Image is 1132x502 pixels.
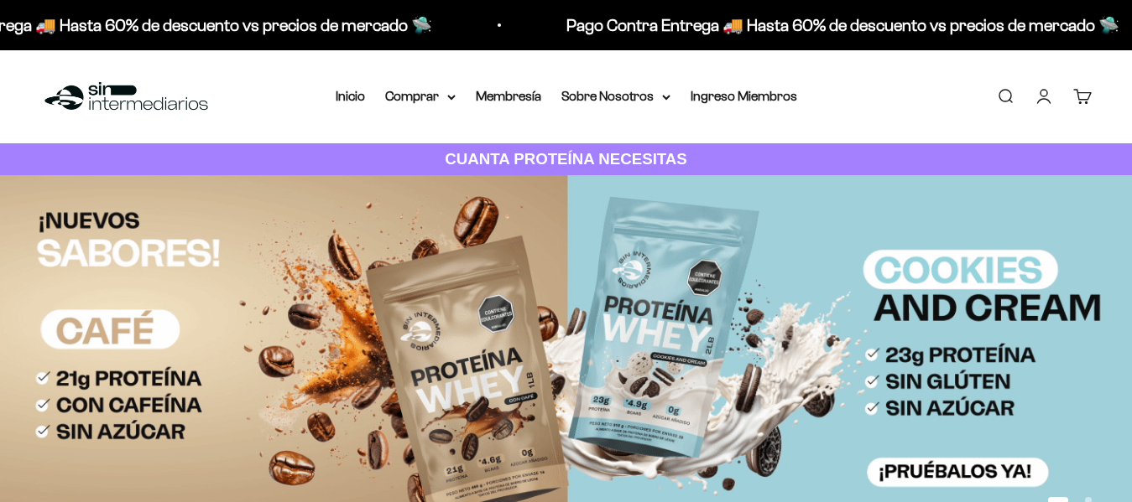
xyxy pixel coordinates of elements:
[561,85,670,107] summary: Sobre Nosotros
[336,89,365,103] a: Inicio
[385,85,456,107] summary: Comprar
[476,89,541,103] a: Membresía
[561,12,1114,39] p: Pago Contra Entrega 🚚 Hasta 60% de descuento vs precios de mercado 🛸
[445,150,687,168] strong: CUANTA PROTEÍNA NECESITAS
[691,89,797,103] a: Ingreso Miembros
